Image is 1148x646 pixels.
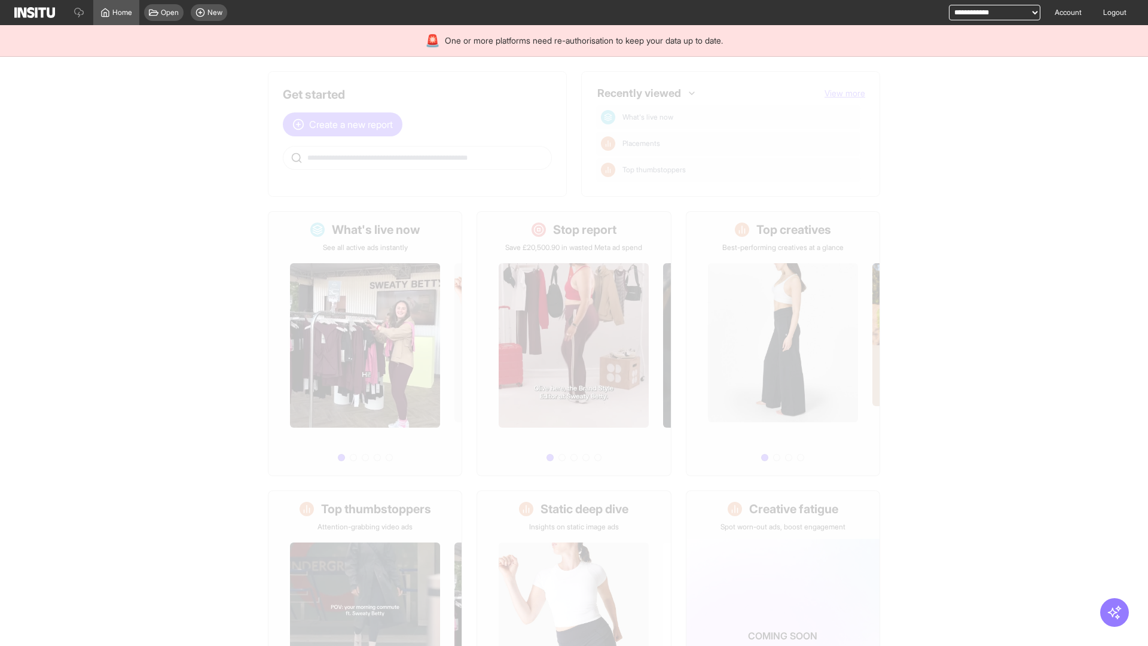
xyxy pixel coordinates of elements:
img: Logo [14,7,55,18]
span: Open [161,8,179,17]
span: One or more platforms need re-authorisation to keep your data up to date. [445,35,723,47]
span: Home [112,8,132,17]
div: 🚨 [425,32,440,49]
span: New [207,8,222,17]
